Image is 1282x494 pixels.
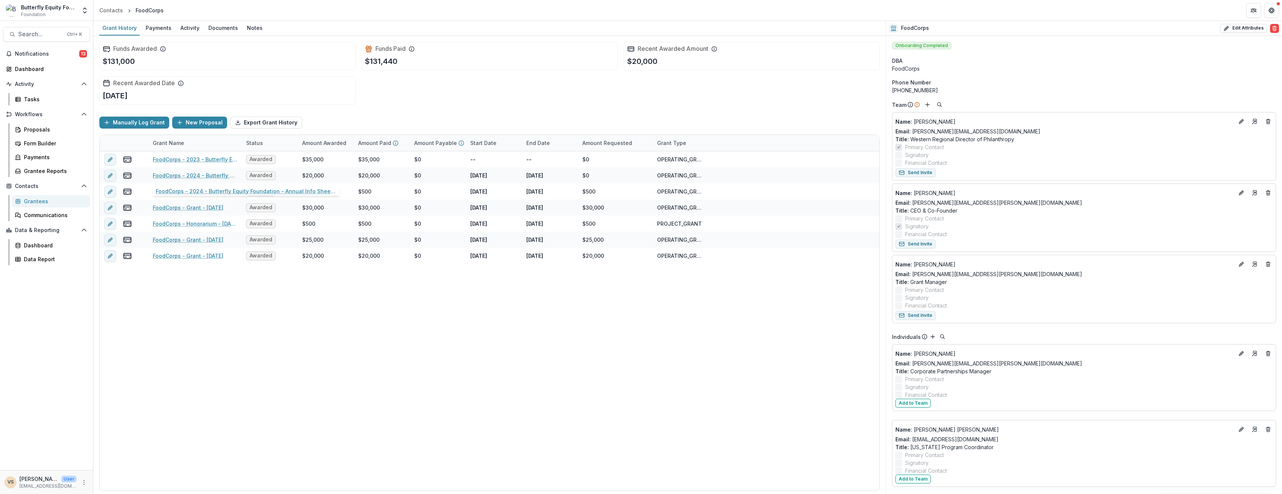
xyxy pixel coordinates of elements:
span: Foundation [21,11,46,18]
a: Contacts [96,5,126,16]
div: Data Report [24,255,84,263]
div: Ctrl + K [65,30,84,38]
button: Deletes [1264,349,1273,358]
button: Delete [1270,24,1279,33]
a: Name: [PERSON_NAME] [895,118,1234,126]
button: Open entity switcher [80,3,90,18]
button: view-payments [123,155,132,164]
button: Open Contacts [3,180,90,192]
div: $500 [582,220,595,228]
p: -- [470,155,476,163]
div: Amount Awarded [298,135,354,151]
span: Financial Contact [905,467,947,475]
span: Awarded [250,204,272,211]
a: Communications [12,209,90,221]
p: $20,000 [627,56,657,67]
p: [DATE] [470,252,487,260]
div: Start Date [466,135,522,151]
h2: Funds Paid [375,45,406,52]
span: Name : [895,261,912,268]
div: Grant Name [148,135,242,151]
span: Phone Number [892,78,931,86]
div: Status [242,135,298,151]
p: Amount Payable [414,139,457,147]
p: [PERSON_NAME] [895,118,1234,126]
button: Deletes [1264,425,1273,434]
button: Search [938,332,947,341]
span: Primary Contact [905,375,944,383]
div: OPERATING_GRANT [657,204,704,212]
div: $30,000 [582,204,604,212]
button: view-payments [123,203,132,212]
div: Grantee Reports [24,167,84,175]
div: Amount Paid [354,135,410,151]
a: Go to contact [1249,115,1261,127]
a: Name: [PERSON_NAME] [895,260,1234,268]
div: Contacts [99,6,123,14]
div: OPERATING_GRANT [657,188,704,195]
button: Search... [3,27,90,42]
a: FoodCorps - Grant - [DATE] [153,204,223,212]
button: edit [104,170,116,182]
button: Search [935,100,944,109]
div: $20,000 [582,252,604,260]
button: Deletes [1264,117,1273,126]
span: Awarded [250,172,272,179]
a: Form Builder [12,137,90,149]
span: Name : [895,426,912,433]
a: Data Report [12,253,90,265]
p: [PERSON_NAME] [895,260,1234,268]
div: $500 [358,220,371,228]
button: Edit [1237,117,1246,126]
div: End Date [522,139,554,147]
span: Title : [895,207,909,214]
button: Open Workflows [3,108,90,120]
p: CEO & Co-Founder [895,207,1273,214]
p: [PERSON_NAME] [PERSON_NAME] [895,426,1234,433]
button: edit [104,218,116,230]
button: Send Invite [895,311,936,320]
span: Financial Contact [905,230,947,238]
button: Send Invite [895,168,936,177]
span: Awarded [250,253,272,259]
div: $0 [414,188,421,195]
div: $25,000 [302,236,323,244]
p: Amount Paid [358,139,391,147]
span: Awarded [250,156,272,163]
p: Corporate Partnerships Manager [895,367,1273,375]
a: Payments [143,21,174,35]
button: More [80,478,89,487]
span: Name : [895,190,912,196]
div: $0 [414,252,421,260]
span: Title : [895,136,909,142]
span: Awarded [250,237,272,243]
button: view-payments [123,235,132,244]
span: Email: [895,360,911,367]
span: Contacts [15,183,78,189]
p: [US_STATE] Program Coordinator [895,443,1273,451]
button: view-payments [123,171,132,180]
button: Edit [1237,260,1246,269]
div: $20,000 [358,252,380,260]
button: view-payments [123,251,132,260]
button: Get Help [1264,3,1279,18]
div: $0 [414,155,421,163]
div: Grant Type [653,139,691,147]
div: Payments [143,22,174,33]
div: $0 [582,155,589,163]
div: $500 [302,220,315,228]
a: Dashboard [3,63,90,75]
button: Manually Log Grant [99,117,169,129]
h2: FoodCorps [901,25,929,31]
div: $0 [582,172,589,179]
div: $500 [358,188,371,195]
a: FoodCorps - 2023 - Butterfly Equity Foundation - Annual Info Sheet, Goals, & Renewal Attachments [153,155,237,163]
div: Form Builder [24,139,84,147]
div: $0 [414,220,421,228]
span: Primary Contact [905,451,944,459]
a: Email: [PERSON_NAME][EMAIL_ADDRESS][PERSON_NAME][DOMAIN_NAME] [895,199,1082,207]
div: Status [242,139,267,147]
button: Edit [1237,349,1246,358]
span: Title : [895,279,909,285]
